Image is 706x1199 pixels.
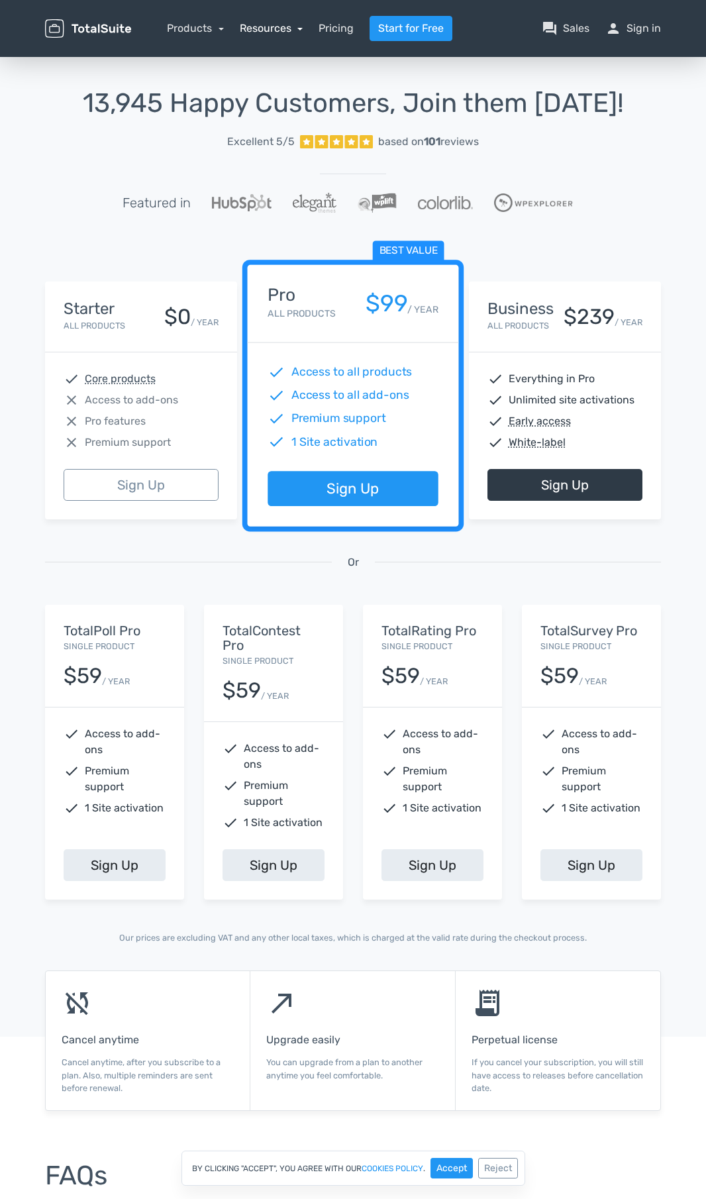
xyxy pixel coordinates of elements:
[540,726,556,742] span: check
[564,304,615,329] span: $239
[362,1164,423,1173] span: cookies policy
[62,1057,221,1092] span: Cancel anytime, after you subscribe to a plan. Also, multiple reminders are sent before renewal.
[370,16,452,41] a: Start for Free
[268,387,285,404] span: check
[291,411,385,425] span: Premium support
[117,477,165,493] span: Sign Up
[487,413,503,429] span: check
[472,987,503,1019] span: receipt_long
[409,857,456,873] span: Sign Up
[167,22,224,34] a: Products
[85,436,171,448] span: Premium support
[615,317,642,327] span: / YEAR
[167,22,212,34] span: Products
[319,21,354,36] a: Pricing
[85,415,146,427] span: Pro features
[227,135,295,148] span: Excellent 5/5
[268,433,285,450] span: check
[403,727,478,756] span: Access to add-ons
[562,802,640,814] span: 1 Site activation
[381,641,452,651] span: Single Product
[487,299,554,318] span: Business
[540,663,579,688] span: $59
[223,656,293,666] span: Single Product
[64,413,79,429] span: close
[102,676,130,686] span: / YEAR
[64,435,79,450] span: close
[268,308,335,319] span: All Products
[223,678,261,703] span: $59
[541,477,589,493] span: Sign Up
[509,436,566,448] span: White-label
[381,849,483,881] a: Sign Up
[487,469,642,501] a: Sign Up
[366,289,408,317] span: $99
[381,800,397,816] span: check
[268,472,438,507] a: Sign Up
[244,779,288,808] span: Premium support
[64,726,79,742] span: check
[484,1163,512,1174] span: Reject
[85,802,164,814] span: 1 Site activation
[85,393,178,406] span: Access to add-ons
[381,763,397,779] span: check
[291,388,409,402] span: Access to all add-ons
[540,641,611,651] span: Single Product
[487,435,503,450] span: check
[64,800,79,816] span: check
[487,392,503,408] span: check
[407,304,438,315] span: / YEAR
[261,691,289,701] span: / YEAR
[627,21,661,36] span: Sign in
[430,1158,473,1178] button: Accept
[605,21,621,36] span: person
[266,987,298,1019] span: north_east
[487,321,549,331] span: All Products
[472,1033,558,1046] span: Perpetual license
[562,727,637,756] span: Access to add-ons
[223,623,301,653] span: TotalContest Pro
[192,1165,362,1173] span: By clicking "Accept", you agree with our
[266,1057,423,1080] span: You can upgrade from a plan to another anytime you feel comfortable.
[423,1165,425,1173] span: .
[436,1163,467,1174] span: Accept
[509,393,634,406] span: Unlimited site activations
[579,676,607,686] span: / YEAR
[381,623,476,639] span: TotalRating Pro
[64,469,219,501] a: Sign Up
[64,849,166,881] a: Sign Up
[509,372,595,385] span: Everything in Pro
[291,365,412,379] span: Access to all products
[487,371,503,387] span: check
[381,726,397,742] span: check
[472,1057,643,1092] span: If you cancel your subscription, you will still have access to releases before cancellation date.
[240,22,291,34] span: Resources
[223,849,325,881] a: Sign Up
[164,304,191,329] span: $0
[293,193,336,213] img: ElegantThemes
[250,857,297,873] span: Sign Up
[605,21,661,36] a: personSign in
[119,933,587,943] span: Our prices are excluding VAT and any other local taxes, which is charged at the valid rate during...
[64,321,125,331] span: All Products
[266,1033,340,1046] span: Upgrade easily
[223,741,238,756] span: check
[64,663,102,688] span: $59
[240,22,303,34] a: Resources
[542,21,589,36] a: question_answerSales
[478,1158,518,1178] button: Reject
[223,815,238,831] span: check
[268,285,295,305] span: Pro
[358,193,397,213] img: WPLift
[562,764,606,793] span: Premium support
[62,1033,139,1046] span: Cancel anytime
[540,800,556,816] span: check
[403,802,481,814] span: 1 Site activation
[268,364,285,381] span: check
[542,21,558,36] span: question_answer
[64,371,79,387] span: check
[420,676,448,686] span: / YEAR
[85,764,129,793] span: Premium support
[244,816,323,829] span: 1 Site activation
